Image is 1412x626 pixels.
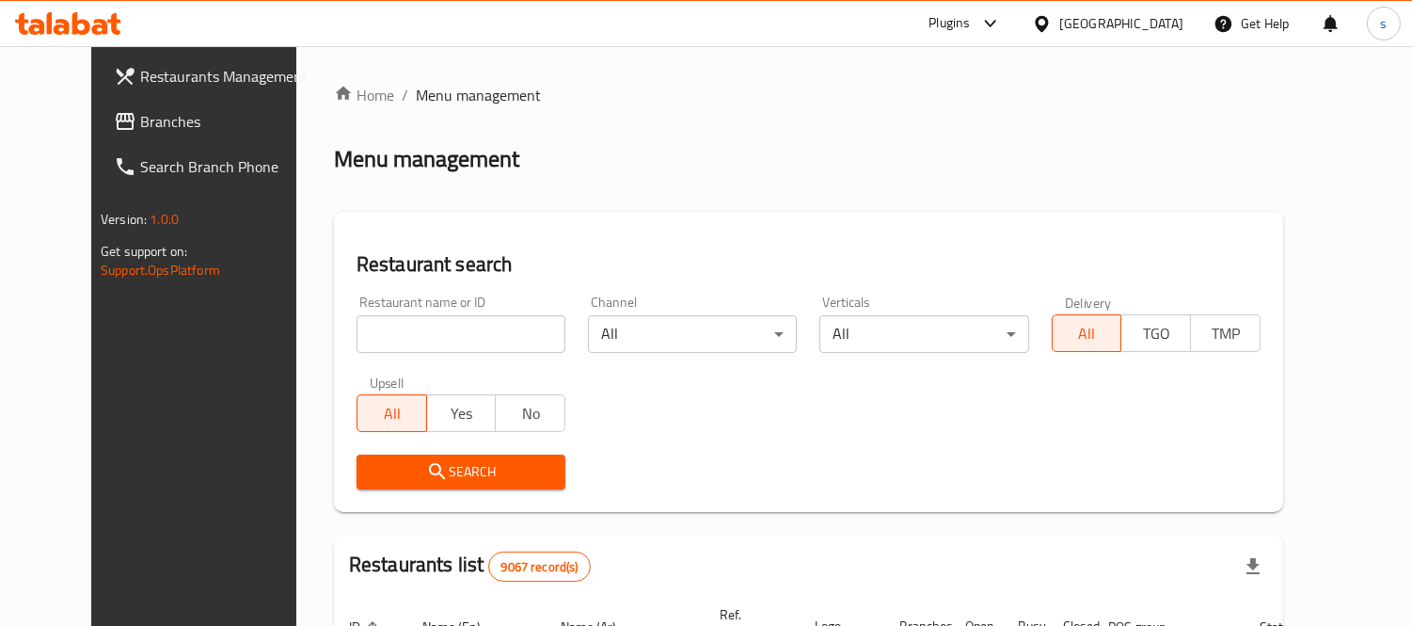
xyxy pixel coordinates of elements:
[357,455,565,490] button: Search
[99,54,327,99] a: Restaurants Management
[1059,13,1183,34] div: [GEOGRAPHIC_DATA]
[928,12,970,35] div: Plugins
[435,400,489,427] span: Yes
[819,315,1028,353] div: All
[99,99,327,144] a: Branches
[101,258,220,282] a: Support.OpsPlatform
[426,394,497,432] button: Yes
[357,394,427,432] button: All
[1060,320,1115,347] span: All
[349,551,591,582] h2: Restaurants list
[1120,314,1191,352] button: TGO
[140,65,312,88] span: Restaurants Management
[1065,296,1112,309] label: Delivery
[334,144,519,174] h2: Menu management
[365,400,420,427] span: All
[140,155,312,178] span: Search Branch Phone
[140,110,312,133] span: Branches
[334,84,1283,106] nav: breadcrumb
[588,315,797,353] div: All
[1230,544,1276,589] div: Export file
[101,239,187,264] span: Get support on:
[150,207,179,232] span: 1.0.0
[402,84,408,106] li: /
[1190,314,1261,352] button: TMP
[372,460,550,484] span: Search
[1052,314,1122,352] button: All
[357,315,565,353] input: Search for restaurant name or ID..
[488,552,590,582] div: Total records count
[1380,13,1387,34] span: s
[1198,320,1253,347] span: TMP
[99,144,327,189] a: Search Branch Phone
[503,400,558,427] span: No
[416,84,541,106] span: Menu management
[495,394,565,432] button: No
[489,558,589,576] span: 9067 record(s)
[357,250,1261,279] h2: Restaurant search
[101,207,147,232] span: Version:
[334,84,394,106] a: Home
[1129,320,1183,347] span: TGO
[370,376,405,389] label: Upsell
